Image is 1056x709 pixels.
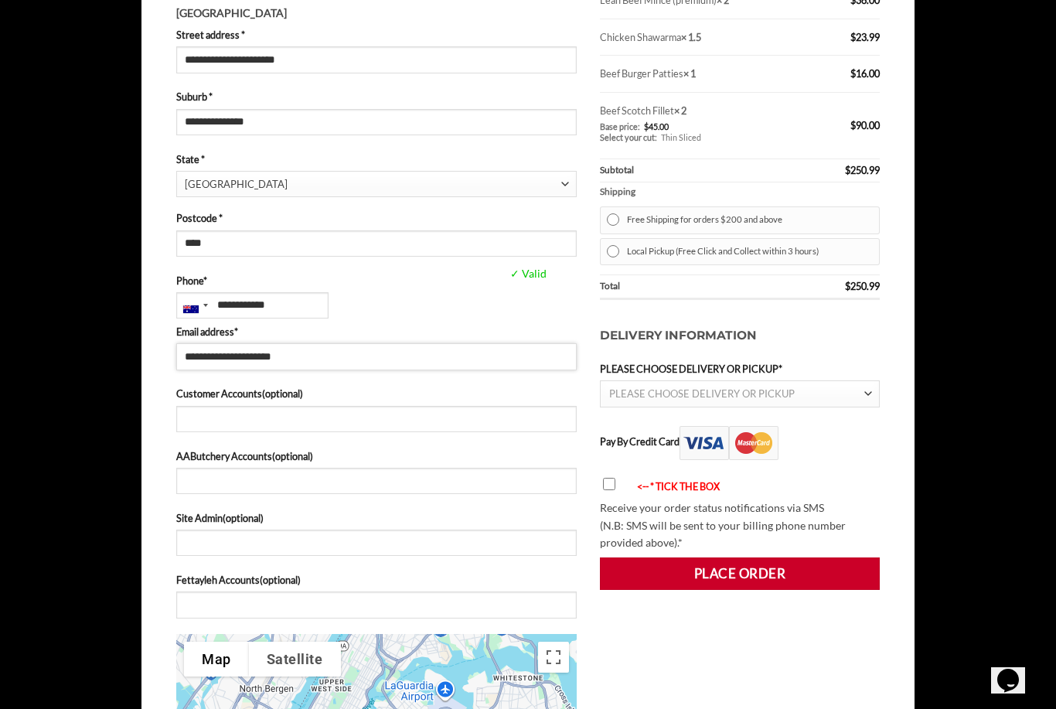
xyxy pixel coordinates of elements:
[845,280,880,292] bdi: 250.99
[850,67,856,80] span: $
[850,31,856,43] span: $
[177,293,213,318] div: Australia: +61
[683,67,696,80] strong: × 1
[600,275,801,300] th: Total
[538,642,569,673] button: Toggle fullscreen view
[184,642,249,677] button: Show street map
[176,152,577,167] label: State
[600,93,801,159] td: Beef Scotch Fillet
[176,510,577,526] label: Site Admin
[637,480,720,493] font: <-- * TICK THE BOX
[600,311,880,361] h3: Delivery Information
[600,132,657,143] dt: Select your cut:
[262,387,303,400] span: (optional)
[176,6,287,19] strong: [GEOGRAPHIC_DATA]
[603,478,615,490] input: <-- * TICK THE BOX
[681,31,701,43] strong: × 1.5
[176,386,577,401] label: Customer Accounts
[600,182,880,202] th: Shipping
[627,210,873,230] label: Free Shipping for orders $200 and above
[223,512,264,524] span: (optional)
[176,89,577,104] label: Suburb
[600,435,778,448] label: Pay By Credit Card
[600,121,640,132] dt: Base price:
[600,132,792,143] div: Thin Sliced
[627,241,873,261] label: Local Pickup (Free Click and Collect within 3 hours)
[600,361,880,377] label: PLEASE CHOOSE DELIVERY OR PICKUP
[850,31,880,43] bdi: 23.99
[176,171,577,197] span: State
[176,27,577,43] label: Street address
[176,324,577,339] label: Email address
[249,642,341,677] button: Show satellite imagery
[176,448,577,464] label: AAButchery Accounts
[600,159,801,182] th: Subtotal
[845,280,850,292] span: $
[176,273,577,288] label: Phone
[600,557,880,590] button: Place order
[845,164,880,176] bdi: 250.99
[644,121,649,131] span: $
[850,119,856,131] span: $
[506,265,659,283] span: ✓ Valid
[644,121,669,131] span: 45.00
[600,19,801,56] td: Chicken Shawarma
[272,450,313,462] span: (optional)
[176,572,577,588] label: Fettayleh Accounts
[609,387,795,400] span: PLEASE CHOOSE DELIVERY OR PICKUP
[600,56,801,92] td: Beef Burger Patties
[680,426,778,460] img: Pay By Credit Card
[991,647,1041,694] iframe: chat widget
[176,210,577,226] label: Postcode
[674,104,686,117] strong: × 2
[260,574,301,586] span: (optional)
[185,172,561,197] span: New South Wales
[600,499,880,552] p: Receive your order status notifications via SMS (N.B: SMS will be sent to your billing phone numb...
[850,67,880,80] bdi: 16.00
[850,119,880,131] bdi: 90.00
[623,482,637,493] img: arrow-blink.gif
[845,164,850,176] span: $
